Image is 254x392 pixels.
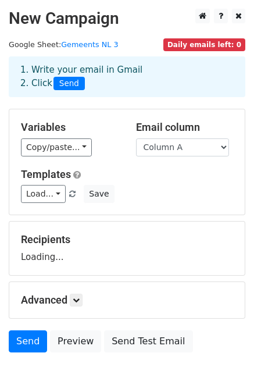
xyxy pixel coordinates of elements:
button: Save [84,185,114,203]
a: Preview [50,330,101,352]
h5: Advanced [21,294,233,307]
div: Loading... [21,233,233,263]
small: Google Sheet: [9,40,119,49]
span: Send [53,77,85,91]
a: Copy/paste... [21,138,92,156]
a: Templates [21,168,71,180]
a: Send [9,330,47,352]
h2: New Campaign [9,9,245,28]
a: Load... [21,185,66,203]
h5: Recipients [21,233,233,246]
h5: Email column [136,121,234,134]
a: Send Test Email [104,330,192,352]
h5: Variables [21,121,119,134]
div: 1. Write your email in Gmail 2. Click [12,63,242,90]
span: Daily emails left: 0 [163,38,245,51]
a: Gemeents NL 3 [61,40,118,49]
a: Daily emails left: 0 [163,40,245,49]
